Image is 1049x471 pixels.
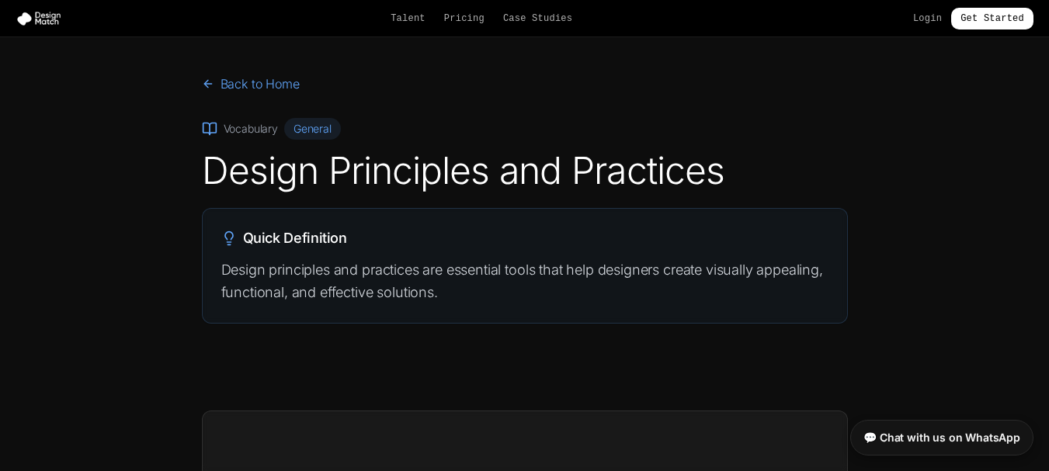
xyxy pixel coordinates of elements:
a: Case Studies [503,12,572,25]
span: Vocabulary [224,121,278,137]
a: Pricing [444,12,485,25]
img: Design Match [16,11,68,26]
a: 💬 Chat with us on WhatsApp [850,420,1033,455]
a: Back to Home [202,74,300,93]
h1: Design Principles and Practices [202,152,848,189]
h2: Quick Definition [221,227,828,249]
a: Login [913,12,942,25]
span: General [284,118,341,140]
a: Talent [391,12,426,25]
p: Design principles and practices are essential tools that help designers create visually appealing... [221,258,828,304]
a: Get Started [951,8,1033,29]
